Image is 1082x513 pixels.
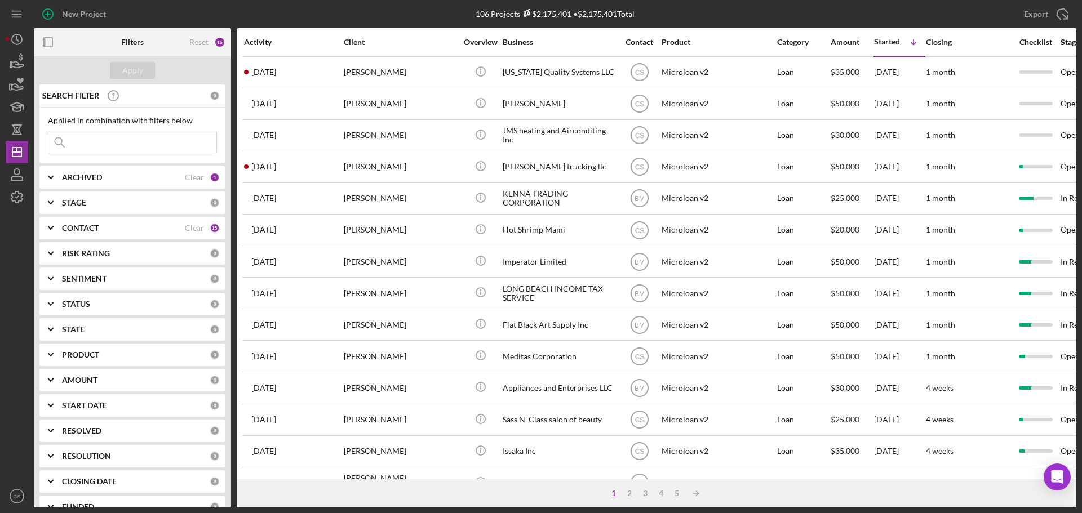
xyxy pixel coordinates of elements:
time: 4 weeks [926,383,954,392]
div: 0 [210,375,220,385]
span: $20,000 [831,225,859,234]
div: Loan [777,57,830,87]
text: BM [635,321,645,329]
b: STATE [62,325,85,334]
time: 2025-09-03 00:58 [251,478,276,487]
text: CS [635,226,644,234]
span: $30,000 [831,130,859,140]
div: Loan [777,310,830,340]
div: Overview [459,38,502,47]
div: Meditas Corporation [503,341,615,371]
div: Cali Viejo Restaurant LLC [503,468,615,498]
time: 2025-09-04 23:47 [251,131,276,140]
time: 1 month [926,130,955,140]
div: [PERSON_NAME] [344,121,456,150]
span: $35,000 [831,446,859,456]
div: Export [1024,3,1048,25]
time: 2025-08-26 20:40 [251,289,276,298]
div: Loan [777,247,830,276]
div: New Project [62,3,106,25]
span: $25,000 [831,414,859,424]
div: [DATE] [874,405,925,435]
div: Loan [777,215,830,245]
span: $50,000 [831,162,859,171]
time: 2025-08-29 21:00 [251,225,276,234]
div: Client [344,38,456,47]
button: New Project [34,3,117,25]
time: 1 month [926,320,955,329]
div: [PERSON_NAME] [503,89,615,119]
time: 1 month [926,351,955,361]
div: Hot Shrimp Mami [503,215,615,245]
div: 0 [210,248,220,258]
div: Started [874,37,900,46]
span: $50,000 [831,351,859,361]
div: [PERSON_NAME] [PERSON_NAME] [344,468,456,498]
div: Microloan v2 [662,468,774,498]
b: AMOUNT [62,376,97,385]
span: $50,000 [831,99,859,108]
div: Loan [777,468,830,498]
div: [DATE] [874,468,925,498]
button: Apply [110,62,155,79]
div: Apply [122,62,143,79]
div: [US_STATE] Quality Systems LLC [503,57,615,87]
div: [DATE] [874,89,925,119]
div: 5 [669,489,685,498]
time: 2025-08-22 21:32 [251,383,276,392]
div: 2 [622,489,637,498]
b: Filters [121,38,144,47]
text: BM [635,195,645,203]
div: Loan [777,373,830,403]
div: Microloan v2 [662,152,774,182]
div: [PERSON_NAME] [344,184,456,213]
div: Loan [777,121,830,150]
text: BM [635,479,645,487]
div: Microloan v2 [662,121,774,150]
div: Microloan v2 [662,310,774,340]
div: 0 [210,299,220,309]
div: [DATE] [874,341,925,371]
div: 0 [210,426,220,436]
text: CS [635,353,644,360]
span: $50,000 [831,320,859,329]
div: KENNA TRADING CORPORATION [503,184,615,213]
time: 2025-08-28 19:02 [251,320,276,329]
div: Business [503,38,615,47]
div: 0 [210,274,220,284]
button: CS [6,485,28,507]
b: RISK RATING [62,249,110,258]
time: 1 month [926,99,955,108]
div: 0 [210,451,220,461]
b: ARCHIVED [62,173,102,182]
time: 2025-09-02 20:27 [251,194,276,203]
span: $35,000 [831,67,859,77]
time: 4 weeks [926,478,954,487]
div: Issaka Inc [503,436,615,466]
time: 4 weeks [926,446,954,456]
span: $50,000 [831,257,859,266]
div: [DATE] [874,247,925,276]
div: Closing [926,38,1010,47]
time: 1 month [926,162,955,171]
div: [DATE] [874,278,925,308]
time: 2025-08-23 20:47 [251,447,276,456]
div: Microloan v2 [662,89,774,119]
div: Checklist [1012,38,1059,47]
div: Microloan v2 [662,215,774,245]
div: [PERSON_NAME] trucking llc [503,152,615,182]
div: [PERSON_NAME] [344,152,456,182]
div: Product [662,38,774,47]
time: 2025-09-06 22:04 [251,99,276,108]
text: CS [635,132,644,140]
div: Microloan v2 [662,405,774,435]
div: [PERSON_NAME] [344,89,456,119]
b: RESOLVED [62,426,101,435]
b: CLOSING DATE [62,477,117,486]
div: LONG BEACH INCOME TAX SERVICE [503,278,615,308]
div: 1 [606,489,622,498]
div: [DATE] [874,215,925,245]
div: Loan [777,341,830,371]
div: Microloan v2 [662,341,774,371]
time: 2025-09-05 02:58 [251,257,276,266]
